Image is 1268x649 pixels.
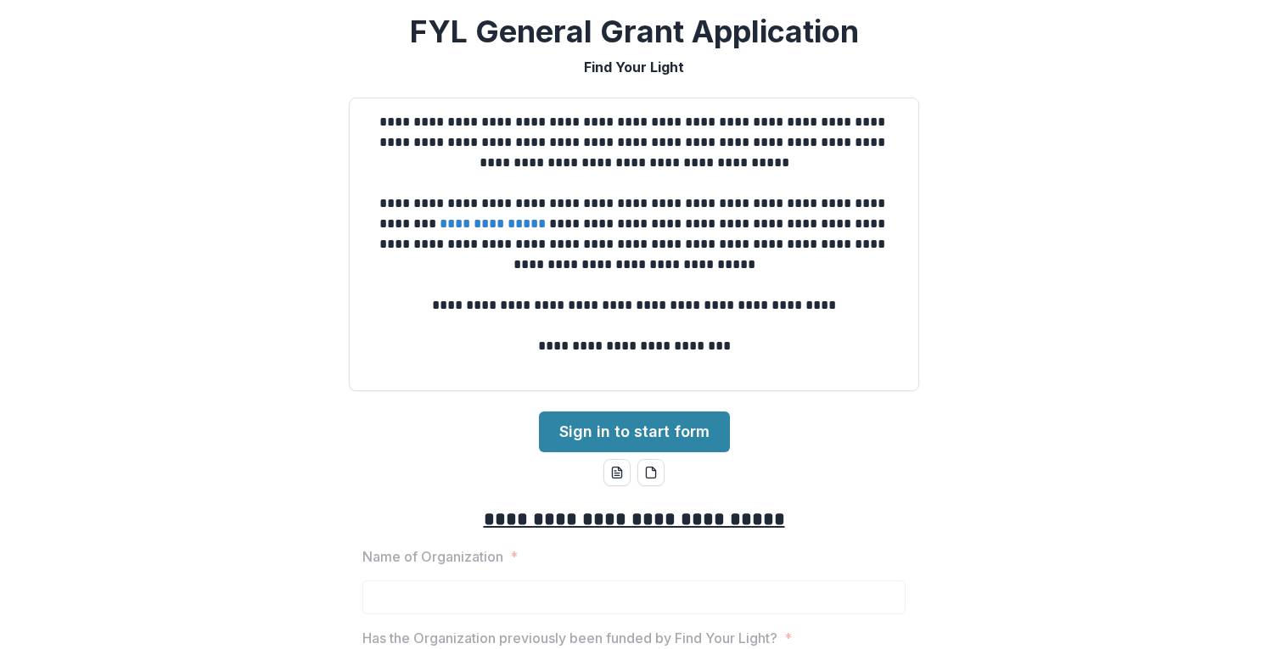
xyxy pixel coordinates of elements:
[539,411,730,452] a: Sign in to start form
[362,546,503,567] p: Name of Organization
[603,459,631,486] button: word-download
[637,459,665,486] button: pdf-download
[584,57,684,77] p: Find Your Light
[362,628,777,648] p: Has the Organization previously been funded by Find Your Light?
[410,14,859,50] h2: FYL General Grant Application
